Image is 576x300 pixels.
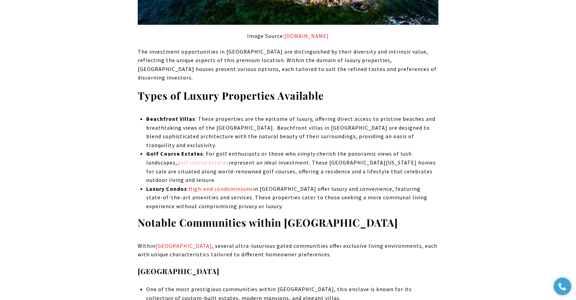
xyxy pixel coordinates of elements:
[138,216,398,229] strong: Notable Communities within [GEOGRAPHIC_DATA]
[138,89,324,102] strong: Types of Luxury Properties Available
[138,48,437,81] span: The investment opportunities in [GEOGRAPHIC_DATA] are distinguished by their diversity and intrin...
[138,242,438,259] p: Within , several ultra-luxurious gated communities offer exclusive living environments, each with...
[155,242,212,249] a: [GEOGRAPHIC_DATA]
[284,32,329,39] a: [DOMAIN_NAME]
[177,159,229,166] a: golf course estates
[146,115,195,122] strong: Beachfront Villas
[146,185,187,192] strong: Luxury Condos
[146,115,435,148] span: : These properties are the epitome of luxury, offering direct access to pristine beaches and brea...
[138,266,219,276] strong: [GEOGRAPHIC_DATA]
[146,150,436,183] span: : For golf enthusiasts or those who simply cherish the panoramic views of lush landscapes, repres...
[188,185,253,192] a: High-end condominiums
[146,185,427,210] span: : in [GEOGRAPHIC_DATA] offer luxury and convenience, featuring state-of-the-art amenities and ser...
[146,150,203,157] strong: Golf Course Estates
[247,32,329,39] span: Image Source:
